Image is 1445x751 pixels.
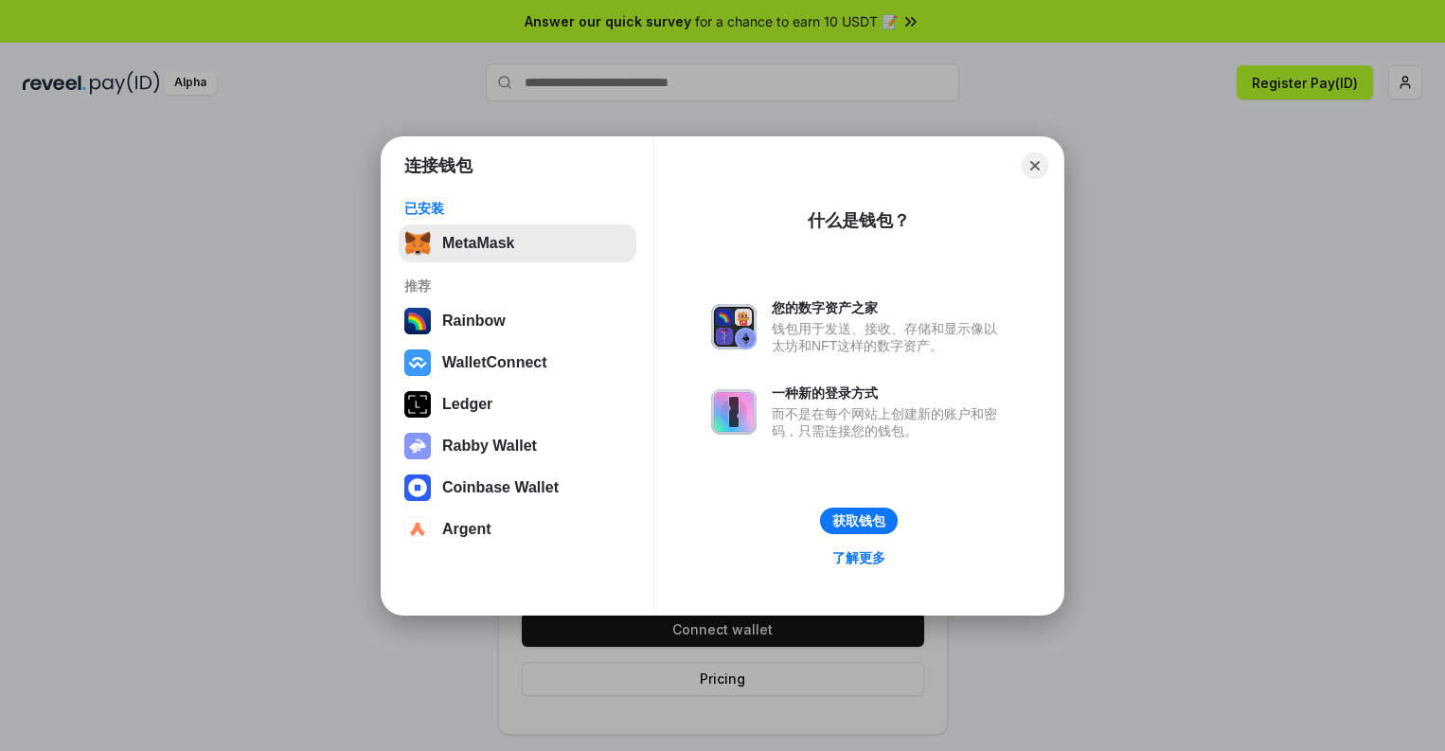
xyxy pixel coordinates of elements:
div: 获取钱包 [832,512,885,529]
img: svg+xml,%3Csvg%20xmlns%3D%22http%3A%2F%2Fwww.w3.org%2F2000%2Fsvg%22%20fill%3D%22none%22%20viewBox... [711,389,757,435]
div: Coinbase Wallet [442,479,559,496]
div: 而不是在每个网站上创建新的账户和密码，只需连接您的钱包。 [772,405,1007,439]
div: 推荐 [404,277,631,295]
img: svg+xml,%3Csvg%20xmlns%3D%22http%3A%2F%2Fwww.w3.org%2F2000%2Fsvg%22%20fill%3D%22none%22%20viewBox... [711,304,757,349]
a: 了解更多 [821,545,897,570]
img: svg+xml,%3Csvg%20width%3D%22120%22%20height%3D%22120%22%20viewBox%3D%220%200%20120%20120%22%20fil... [404,308,431,334]
div: 您的数字资产之家 [772,299,1007,316]
button: Argent [399,510,636,548]
button: Ledger [399,385,636,423]
div: Rainbow [442,313,506,330]
button: Rabby Wallet [399,427,636,465]
button: MetaMask [399,224,636,262]
div: 了解更多 [832,549,885,566]
button: Rainbow [399,302,636,340]
img: svg+xml,%3Csvg%20width%3D%2228%22%20height%3D%2228%22%20viewBox%3D%220%200%2028%2028%22%20fill%3D... [404,474,431,501]
div: MetaMask [442,235,514,252]
div: Ledger [442,396,492,413]
button: 获取钱包 [820,508,898,534]
img: svg+xml,%3Csvg%20xmlns%3D%22http%3A%2F%2Fwww.w3.org%2F2000%2Fsvg%22%20fill%3D%22none%22%20viewBox... [404,433,431,459]
button: Coinbase Wallet [399,469,636,507]
div: Rabby Wallet [442,438,537,455]
button: Close [1022,152,1048,179]
div: WalletConnect [442,354,547,371]
img: svg+xml,%3Csvg%20width%3D%2228%22%20height%3D%2228%22%20viewBox%3D%220%200%2028%2028%22%20fill%3D... [404,349,431,376]
h1: 连接钱包 [404,154,473,177]
img: svg+xml,%3Csvg%20fill%3D%22none%22%20height%3D%2233%22%20viewBox%3D%220%200%2035%2033%22%20width%... [404,230,431,257]
img: svg+xml,%3Csvg%20xmlns%3D%22http%3A%2F%2Fwww.w3.org%2F2000%2Fsvg%22%20width%3D%2228%22%20height%3... [404,391,431,418]
button: WalletConnect [399,344,636,382]
div: 钱包用于发送、接收、存储和显示像以太坊和NFT这样的数字资产。 [772,320,1007,354]
div: 一种新的登录方式 [772,384,1007,402]
div: 什么是钱包？ [808,209,910,232]
img: svg+xml,%3Csvg%20width%3D%2228%22%20height%3D%2228%22%20viewBox%3D%220%200%2028%2028%22%20fill%3D... [404,516,431,543]
div: Argent [442,521,491,538]
div: 已安装 [404,200,631,217]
